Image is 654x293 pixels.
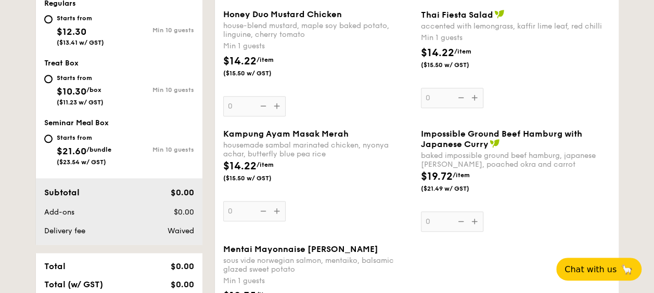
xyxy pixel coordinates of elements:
[556,258,642,281] button: Chat with us🦙
[421,170,453,183] span: $19.72
[57,14,104,22] div: Starts from
[57,99,104,106] span: ($11.23 w/ GST)
[44,279,103,289] span: Total (w/ GST)
[223,256,413,274] div: sous vide norwegian salmon, mentaiko, balsamic glazed sweet potato
[170,279,194,289] span: $0.00
[565,264,617,274] span: Chat with us
[44,75,53,83] input: Starts from$10.30/box($11.23 w/ GST)Min 10 guests
[421,33,610,43] div: Min 1 guests
[44,15,53,23] input: Starts from$12.30($13.41 w/ GST)Min 10 guests
[170,188,194,197] span: $0.00
[44,261,66,271] span: Total
[494,9,505,19] img: icon-vegan.f8ff3823.svg
[57,86,86,97] span: $10.30
[44,118,109,127] span: Seminar Meal Box
[44,188,80,197] span: Subtotal
[421,151,610,169] div: baked impossible ground beef hamburg, japanese [PERSON_NAME], poached okra and carrot
[223,55,257,68] span: $14.22
[119,146,194,153] div: Min 10 guests
[223,21,413,39] div: house-blend mustard, maple soy baked potato, linguine, cherry tomato
[223,141,413,158] div: housemade sambal marinated chicken, nyonya achar, butterfly blue pea rice
[119,86,194,94] div: Min 10 guests
[223,160,257,172] span: $14.22
[223,9,342,19] span: Honey Duo Mustard Chicken
[173,208,194,217] span: $0.00
[44,135,53,143] input: Starts from$21.60/bundle($23.54 w/ GST)Min 10 guests
[621,263,633,275] span: 🦙
[421,61,492,69] span: ($15.50 w/ GST)
[223,41,413,51] div: Min 1 guests
[223,129,349,139] span: Kampung Ayam Masak Merah
[57,145,86,157] span: $21.60
[223,69,294,77] span: ($15.50 w/ GST)
[57,74,104,82] div: Starts from
[57,158,106,166] span: ($23.54 w/ GST)
[57,134,111,142] div: Starts from
[490,139,500,148] img: icon-vegan.f8ff3823.svg
[44,208,74,217] span: Add-ons
[223,276,413,286] div: Min 1 guests
[257,56,274,63] span: /item
[421,10,493,20] span: Thai Fiesta Salad
[421,184,492,193] span: ($21.49 w/ GST)
[57,26,86,37] span: $12.30
[167,227,194,235] span: Waived
[57,39,104,46] span: ($13.41 w/ GST)
[170,261,194,271] span: $0.00
[421,129,582,149] span: Impossible Ground Beef Hamburg with Japanese Curry
[421,47,454,59] span: $14.22
[44,59,79,68] span: Treat Box
[454,48,471,55] span: /item
[86,146,111,153] span: /bundle
[86,86,101,94] span: /box
[223,174,294,182] span: ($15.50 w/ GST)
[119,26,194,34] div: Min 10 guests
[44,227,85,235] span: Delivery fee
[223,244,378,254] span: Mentai Mayonnaise [PERSON_NAME]
[453,171,470,179] span: /item
[257,161,274,168] span: /item
[421,22,610,31] div: accented with lemongrass, kaffir lime leaf, red chilli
